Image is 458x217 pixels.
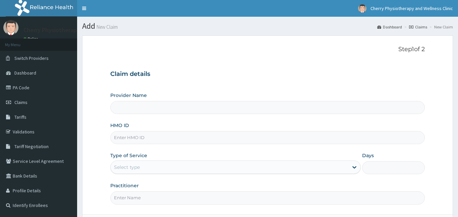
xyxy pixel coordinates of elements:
[377,24,402,30] a: Dashboard
[409,24,427,30] a: Claims
[23,36,40,41] a: Online
[14,99,27,105] span: Claims
[110,191,425,204] input: Enter Name
[362,152,374,159] label: Days
[82,22,453,30] h1: Add
[14,114,26,120] span: Tariffs
[110,92,147,99] label: Provider Name
[23,27,131,33] p: Cherry Physiotherapy and Wellness Clinic
[110,71,425,78] h3: Claim details
[3,20,18,35] img: User Image
[110,46,425,53] p: Step 1 of 2
[95,24,118,29] small: New Claim
[110,152,147,159] label: Type of Service
[14,55,49,61] span: Switch Providers
[110,182,139,189] label: Practitioner
[14,70,36,76] span: Dashboard
[358,4,366,13] img: User Image
[14,143,49,149] span: Tariff Negotiation
[370,5,453,11] span: Cherry Physiotherapy and Wellness Clinic
[110,131,425,144] input: Enter HMO ID
[428,24,453,30] li: New Claim
[110,122,129,129] label: HMO ID
[114,164,140,171] div: Select type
